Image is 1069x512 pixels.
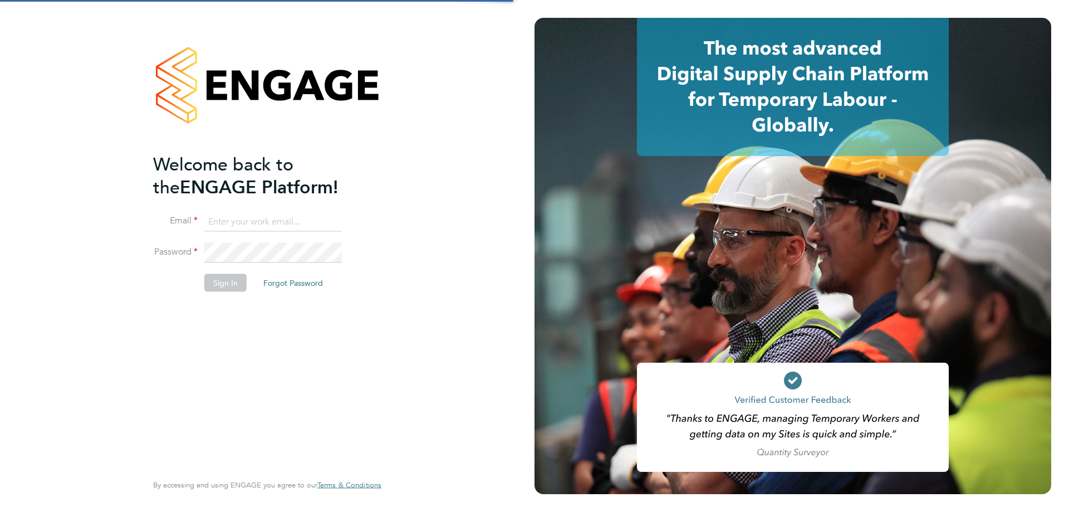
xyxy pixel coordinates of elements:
a: Terms & Conditions [317,481,381,490]
input: Enter your work email... [204,212,342,232]
span: Welcome back to the [153,153,293,198]
span: Terms & Conditions [317,480,381,490]
button: Forgot Password [254,274,332,292]
span: By accessing and using ENGAGE you agree to our [153,480,381,490]
label: Password [153,246,198,258]
h2: ENGAGE Platform! [153,153,370,198]
label: Email [153,215,198,227]
button: Sign In [204,274,247,292]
